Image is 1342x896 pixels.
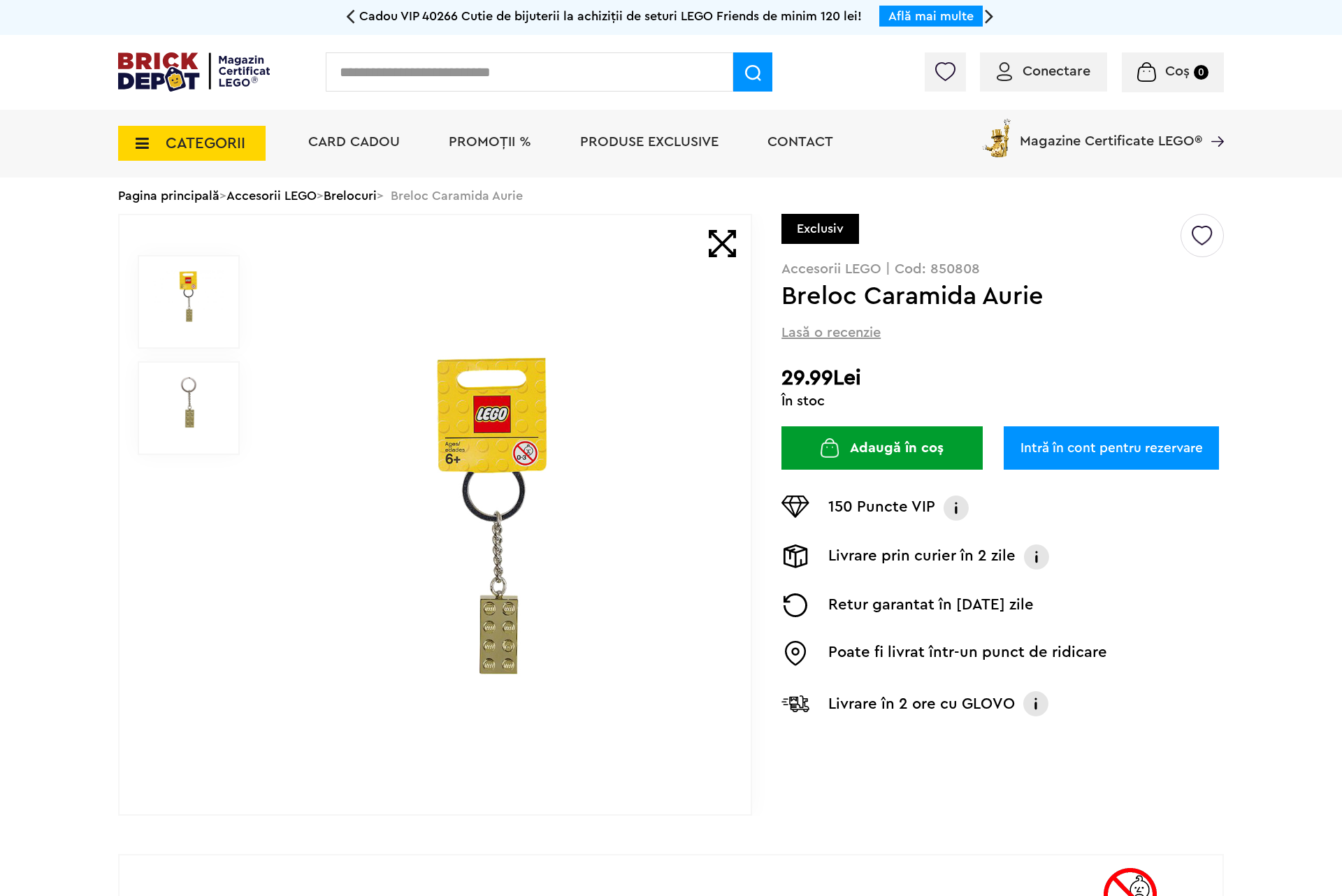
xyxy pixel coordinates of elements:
h2: 29.99Lei [781,366,1224,391]
img: Info livrare cu GLOVO [1022,690,1050,718]
small: 0 [1194,65,1208,80]
a: Pagina principală [118,189,219,202]
a: Conectare [997,64,1090,78]
span: Magazine Certificate LEGO® [1020,116,1202,148]
h1: Breloc Caramida Aurie [781,284,1178,309]
a: Intră în cont pentru rezervare [1004,426,1219,470]
a: PROMOȚII % [449,135,531,149]
img: Breloc Caramida Aurie [153,270,224,322]
img: Returnare [781,593,809,617]
p: Retur garantat în [DATE] zile [828,593,1034,617]
div: > > > Breloc Caramida Aurie [118,178,1224,214]
img: Puncte VIP [781,496,809,518]
a: Contact [767,135,833,149]
p: Livrare prin curier în 2 zile [828,544,1016,570]
p: Poate fi livrat într-un punct de ridicare [828,641,1107,666]
a: Magazine Certificate LEGO® [1202,116,1224,130]
a: Accesorii LEGO [226,189,317,202]
div: Exclusiv [781,214,859,244]
button: Adaugă în coș [781,426,983,470]
p: 150 Puncte VIP [828,496,935,521]
img: Easybox [781,641,809,666]
a: Card Cadou [308,135,400,149]
a: Produse exclusive [580,135,719,149]
span: Coș [1165,64,1190,78]
img: Breloc Caramida Aurie [270,352,721,677]
a: Află mai multe [888,10,974,22]
img: Info livrare prin curier [1023,544,1051,570]
img: Livrare [781,544,809,568]
img: Info VIP [942,496,970,521]
p: Livrare în 2 ore cu GLOVO [828,693,1015,715]
span: CATEGORII [166,136,245,151]
span: Conectare [1023,64,1090,78]
img: Breloc Caramida Aurie [153,377,224,428]
img: Livrare Glovo [781,695,809,712]
span: Cadou VIP 40266 Cutie de bijuterii la achiziții de seturi LEGO Friends de minim 120 lei! [359,10,862,22]
a: Brelocuri [324,189,377,202]
p: Accesorii LEGO | Cod: 850808 [781,262,1224,276]
div: În stoc [781,394,1224,408]
span: Lasă o recenzie [781,323,881,342]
